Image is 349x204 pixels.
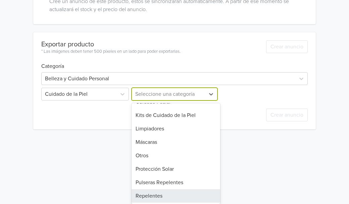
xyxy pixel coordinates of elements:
[41,40,181,48] div: Exportar producto
[132,176,220,189] div: Pulseras Repelentes
[266,40,308,53] button: Crear anuncio
[132,122,220,135] div: Limpiadores
[132,109,220,122] div: Kits de Cuidado de la Piel
[132,162,220,176] div: Protección Solar
[132,149,220,162] div: Otros
[41,55,308,70] h6: Categoría
[132,135,220,149] div: Máscaras
[266,109,308,121] button: Crear anuncio
[132,189,220,203] div: Repelentes
[41,48,181,55] div: * Las imágenes deben tener 500 píxeles en un lado para poder exportarlas.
